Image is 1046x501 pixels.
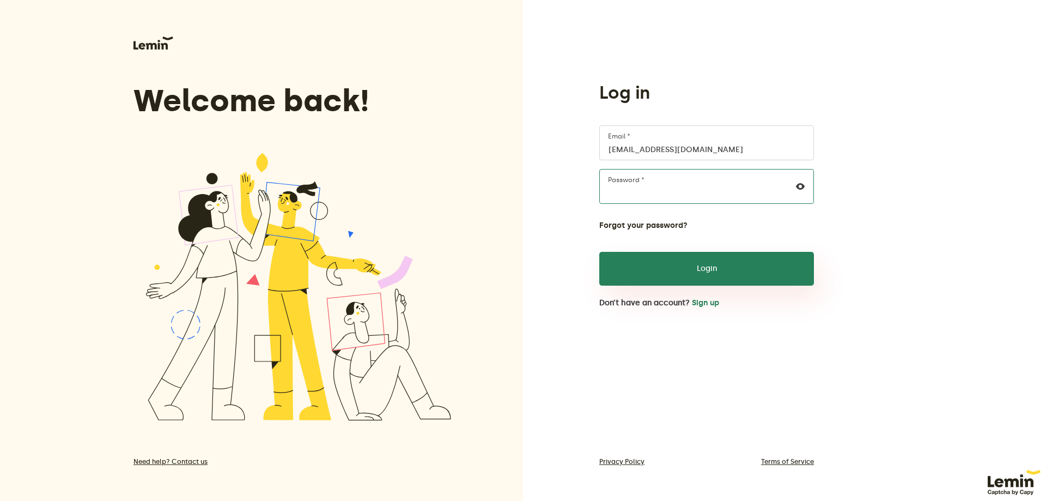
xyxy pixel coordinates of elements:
button: Sign up [692,299,719,307]
span: Don’t have an account? [599,299,690,307]
a: Privacy Policy [599,457,644,466]
img: Lemin logo [133,37,173,50]
label: Email * [608,132,630,141]
a: Need help? Contact us [133,457,465,466]
h1: Log in [599,82,650,104]
label: Password * [608,176,644,184]
button: Forgot your password? [599,221,688,230]
img: 63f920f45959a057750d25c1_lem1.svg [988,470,1041,496]
input: Email * [599,125,814,160]
a: Terms of Service [761,457,814,466]
h3: Welcome back! [133,83,465,118]
button: Login [599,252,814,286]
